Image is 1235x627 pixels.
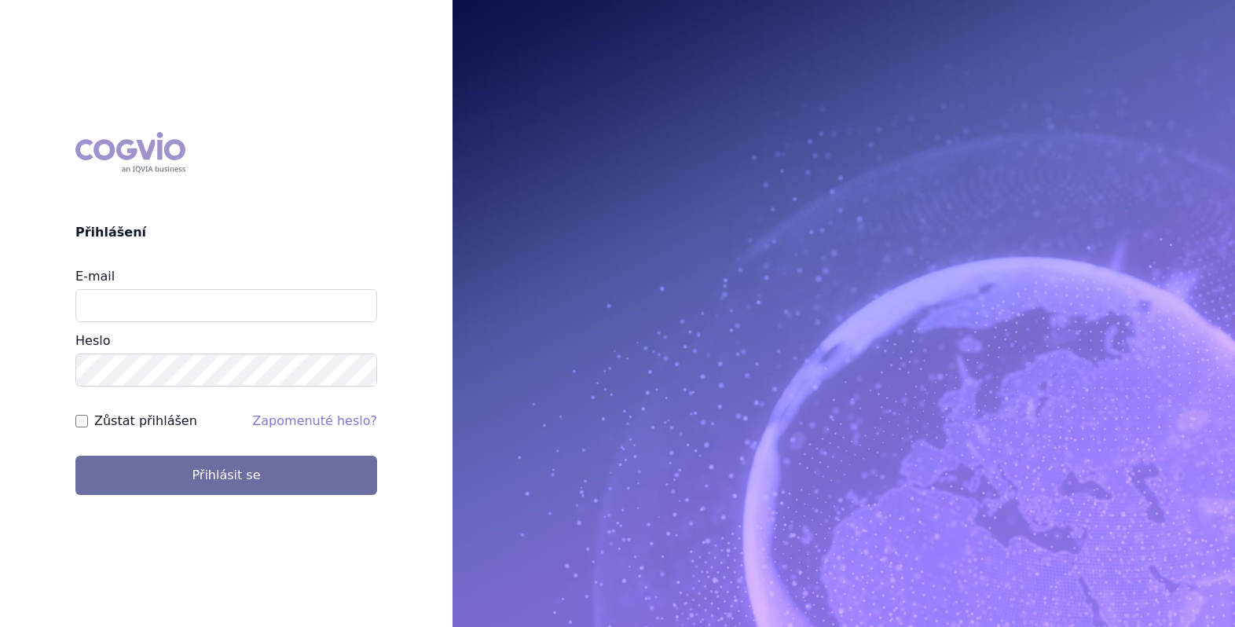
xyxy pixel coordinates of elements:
div: COGVIO [75,132,185,173]
a: Zapomenuté heslo? [252,413,377,428]
h2: Přihlášení [75,223,377,242]
label: E-mail [75,269,115,284]
label: Heslo [75,333,110,348]
label: Zůstat přihlášen [94,412,197,431]
button: Přihlásit se [75,456,377,495]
